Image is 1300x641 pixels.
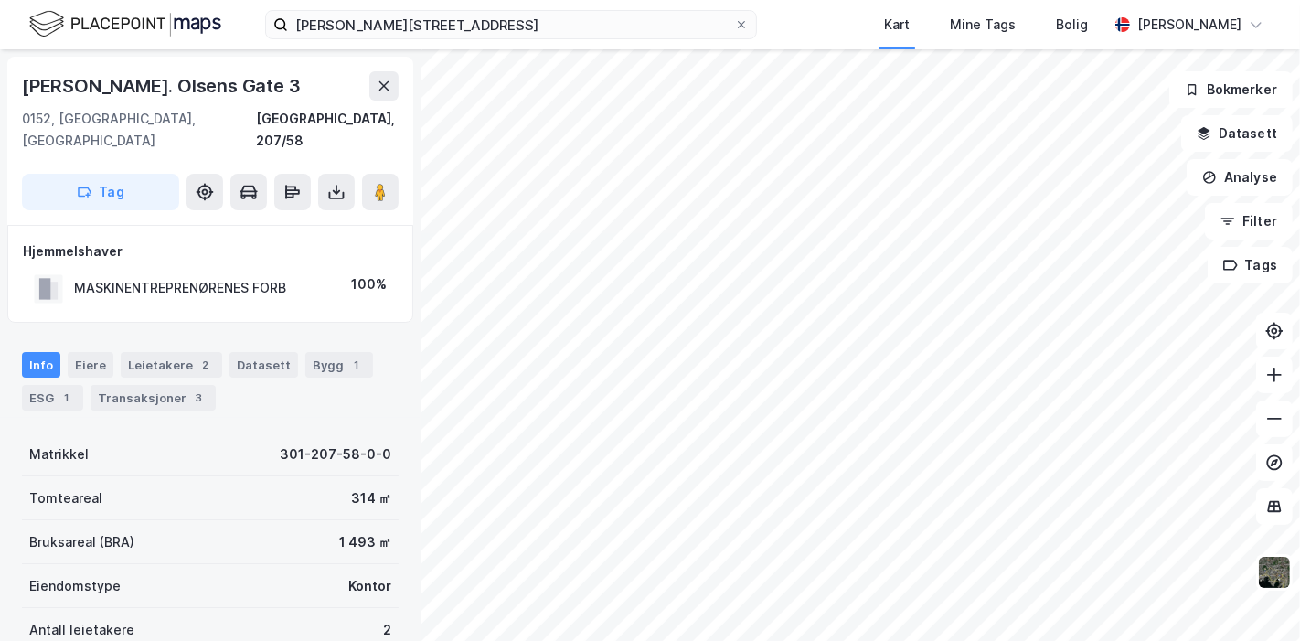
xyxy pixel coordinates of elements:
[351,487,391,509] div: 314 ㎡
[1209,553,1300,641] div: Kontrollprogram for chat
[339,531,391,553] div: 1 493 ㎡
[347,356,366,374] div: 1
[280,443,391,465] div: 301-207-58-0-0
[22,108,256,152] div: 0152, [GEOGRAPHIC_DATA], [GEOGRAPHIC_DATA]
[1209,553,1300,641] iframe: Chat Widget
[91,385,216,411] div: Transaksjoner
[22,71,304,101] div: [PERSON_NAME]. Olsens Gate 3
[197,356,215,374] div: 2
[29,487,102,509] div: Tomteareal
[1208,247,1293,283] button: Tags
[229,352,298,378] div: Datasett
[348,575,391,597] div: Kontor
[121,352,222,378] div: Leietakere
[351,273,387,295] div: 100%
[74,277,286,299] div: MASKINENTREPRENØRENES FORB
[305,352,373,378] div: Bygg
[256,108,399,152] div: [GEOGRAPHIC_DATA], 207/58
[68,352,113,378] div: Eiere
[950,14,1016,36] div: Mine Tags
[190,389,208,407] div: 3
[29,619,134,641] div: Antall leietakere
[1169,71,1293,108] button: Bokmerker
[29,443,89,465] div: Matrikkel
[22,174,179,210] button: Tag
[1056,14,1088,36] div: Bolig
[383,619,391,641] div: 2
[29,575,121,597] div: Eiendomstype
[1187,159,1293,196] button: Analyse
[29,8,221,40] img: logo.f888ab2527a4732fd821a326f86c7f29.svg
[1181,115,1293,152] button: Datasett
[22,352,60,378] div: Info
[23,240,398,262] div: Hjemmelshaver
[58,389,76,407] div: 1
[1137,14,1241,36] div: [PERSON_NAME]
[1205,203,1293,240] button: Filter
[22,385,83,411] div: ESG
[884,14,910,36] div: Kart
[288,11,734,38] input: Søk på adresse, matrikkel, gårdeiere, leietakere eller personer
[29,531,134,553] div: Bruksareal (BRA)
